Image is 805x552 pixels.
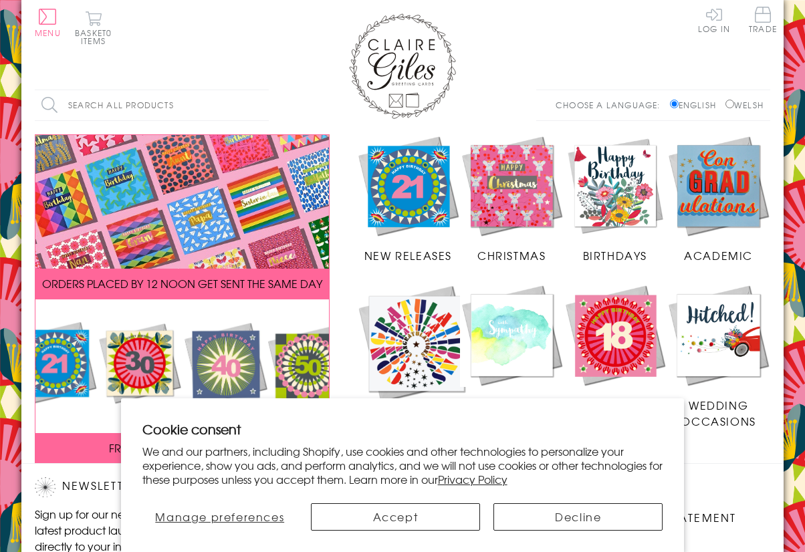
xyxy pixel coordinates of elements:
span: FREE P&P ON ALL UK ORDERS [109,440,256,456]
p: Choose a language: [556,99,667,111]
a: Age Cards [564,283,667,413]
input: English [670,100,679,108]
span: Age Cards [579,397,651,413]
span: Manage preferences [155,509,284,525]
input: Search all products [35,90,269,120]
span: Trade [749,7,777,33]
span: Sympathy [481,397,543,413]
span: ORDERS PLACED BY 12 NOON GET SENT THE SAME DAY [42,275,322,291]
a: Birthdays [564,134,667,264]
a: Wedding Occasions [667,283,770,429]
a: Sympathy [460,283,564,413]
img: Claire Giles Greetings Cards [349,13,456,119]
span: Menu [35,27,61,39]
button: Menu [35,9,61,37]
a: Privacy Policy [438,471,507,487]
a: Log In [698,7,730,33]
input: Welsh [725,100,734,108]
span: Wedding Occasions [681,397,756,429]
a: New Releases [356,134,460,264]
p: We and our partners, including Shopify, use cookies and other technologies to personalize your ex... [142,444,663,486]
h2: Newsletter [35,477,262,497]
span: Birthdays [583,247,647,263]
span: Academic [684,247,753,263]
button: Decline [493,503,663,531]
a: Academic [667,134,770,264]
label: Welsh [725,99,764,111]
span: Christmas [477,247,546,263]
span: New Releases [364,247,452,263]
label: English [670,99,723,111]
button: Manage preferences [142,503,298,531]
a: Congratulations [356,283,477,430]
button: Accept [311,503,480,531]
a: Christmas [460,134,564,264]
button: Basket0 items [75,11,112,45]
a: Trade [749,7,777,35]
input: Search [255,90,269,120]
h2: Cookie consent [142,420,663,438]
span: 0 items [81,27,112,47]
